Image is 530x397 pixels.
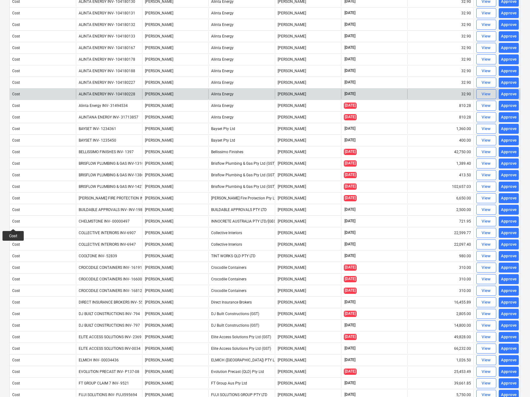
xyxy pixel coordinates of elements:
[344,126,356,131] span: [DATE]
[482,68,491,75] div: View
[208,112,275,122] div: Alinta Energy
[482,125,491,133] div: View
[499,8,519,18] button: Approve
[208,378,275,388] div: FT Group Aus Pty Ltd
[501,148,517,156] div: Approve
[208,239,275,249] div: Collective Interiors
[482,206,491,214] div: View
[145,46,173,50] span: Della Rosa
[275,78,341,88] div: [PERSON_NAME]
[12,161,20,166] div: Cost
[501,218,517,225] div: Approve
[145,69,173,73] span: Della Rosa
[79,11,135,15] div: ALINTA ENERGY INV- 104180131
[208,332,275,342] div: Elite Access Solutions Pty Ltd (GST)
[145,150,173,154] span: Della Rosa
[499,170,519,180] button: Approve
[501,79,517,86] div: Approve
[275,170,341,180] div: [PERSON_NAME]
[12,69,20,73] div: Cost
[499,112,519,122] button: Approve
[501,21,517,28] div: Approve
[501,91,517,98] div: Approve
[407,158,473,168] div: 1,389.40
[482,310,491,318] div: View
[407,286,473,296] div: 310.00
[482,91,491,98] div: View
[145,115,173,119] span: Della Rosa
[12,11,20,15] div: Cost
[476,274,496,284] button: View
[275,101,341,111] div: [PERSON_NAME]
[407,170,473,180] div: 413.50
[407,320,473,330] div: 14,800.00
[499,31,519,41] button: Approve
[275,54,341,64] div: [PERSON_NAME]
[476,170,496,180] button: View
[501,160,517,167] div: Approve
[476,8,496,18] button: View
[476,286,496,296] button: View
[275,158,341,168] div: [PERSON_NAME]
[482,56,491,63] div: View
[476,344,496,354] button: View
[407,66,473,76] div: 32.90
[476,320,496,330] button: View
[476,158,496,168] button: View
[275,239,341,249] div: [PERSON_NAME]
[275,344,341,354] div: [PERSON_NAME]
[407,147,473,157] div: 42,750.00
[501,322,517,329] div: Approve
[482,195,491,202] div: View
[499,43,519,53] button: Approve
[407,193,473,203] div: 6,650.00
[79,46,135,50] div: ALINTA ENERGY INV- 104180167
[208,20,275,30] div: Alinta Energy
[275,31,341,41] div: [PERSON_NAME]
[208,193,275,203] div: [PERSON_NAME] Fire Protection Pty Ltd
[499,66,519,76] button: Approve
[145,138,173,143] span: Della Rosa
[12,23,20,27] div: Cost
[482,44,491,52] div: View
[79,127,116,131] div: BAYSET INV- 1234361
[499,344,519,354] button: Approve
[476,20,496,30] button: View
[145,103,173,108] span: Della Rosa
[476,147,496,157] button: View
[482,148,491,156] div: View
[407,135,473,145] div: 400.00
[501,229,517,237] div: Approve
[275,297,341,307] div: [PERSON_NAME]
[476,251,496,261] button: View
[208,309,275,319] div: DJ Built Constructions (GST)
[499,182,519,192] button: Approve
[344,10,356,16] span: [DATE]
[499,216,519,226] button: Approve
[482,218,491,225] div: View
[499,124,519,134] button: Approve
[208,274,275,284] div: Crocodile Containers
[344,33,356,39] span: [DATE]
[275,8,341,18] div: [PERSON_NAME]
[501,276,517,283] div: Approve
[275,216,341,226] div: [PERSON_NAME]
[275,355,341,365] div: [PERSON_NAME]
[501,33,517,40] div: Approve
[275,251,341,261] div: [PERSON_NAME]
[275,378,341,388] div: [PERSON_NAME]
[501,68,517,75] div: Approve
[407,263,473,273] div: 310.00
[499,251,519,261] button: Approve
[501,264,517,271] div: Approve
[208,216,275,226] div: INNOCRETE AUSTRALIA PTY LTD/[GEOGRAPHIC_DATA]
[145,127,173,131] span: Della Rosa
[482,357,491,364] div: View
[499,78,519,88] button: Approve
[145,34,173,38] span: Della Rosa
[501,195,517,202] div: Approve
[476,297,496,307] button: View
[476,332,496,342] button: View
[501,10,517,17] div: Approve
[344,22,356,27] span: [DATE]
